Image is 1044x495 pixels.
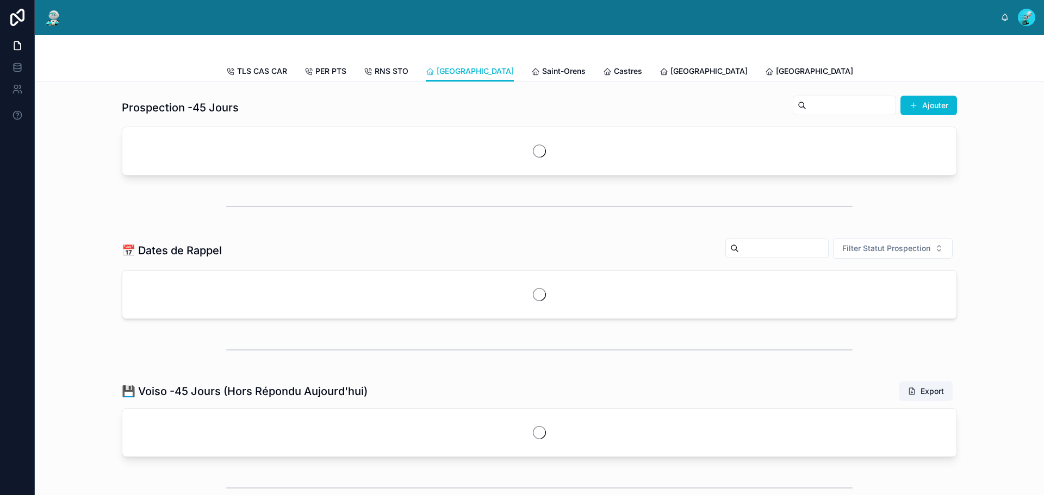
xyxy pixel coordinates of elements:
[900,96,957,115] button: Ajouter
[603,61,642,83] a: Castres
[43,9,63,26] img: App logo
[842,243,930,254] span: Filter Statut Prospection
[426,61,514,82] a: [GEOGRAPHIC_DATA]
[304,61,346,83] a: PER PTS
[72,15,1000,20] div: scrollable content
[437,66,514,77] span: [GEOGRAPHIC_DATA]
[765,61,853,83] a: [GEOGRAPHIC_DATA]
[122,100,239,115] h1: Prospection -45 Jours
[122,384,368,399] h1: 💾 Voiso -45 Jours (Hors Répondu Aujourd'hui)
[660,61,748,83] a: [GEOGRAPHIC_DATA]
[364,61,408,83] a: RNS STO
[122,243,222,258] h1: 📅 Dates de Rappel
[315,66,346,77] span: PER PTS
[375,66,408,77] span: RNS STO
[531,61,586,83] a: Saint-Orens
[237,66,287,77] span: TLS CAS CAR
[833,238,953,259] button: Select Button
[542,66,586,77] span: Saint-Orens
[614,66,642,77] span: Castres
[776,66,853,77] span: [GEOGRAPHIC_DATA]
[226,61,287,83] a: TLS CAS CAR
[899,381,953,401] button: Export
[670,66,748,77] span: [GEOGRAPHIC_DATA]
